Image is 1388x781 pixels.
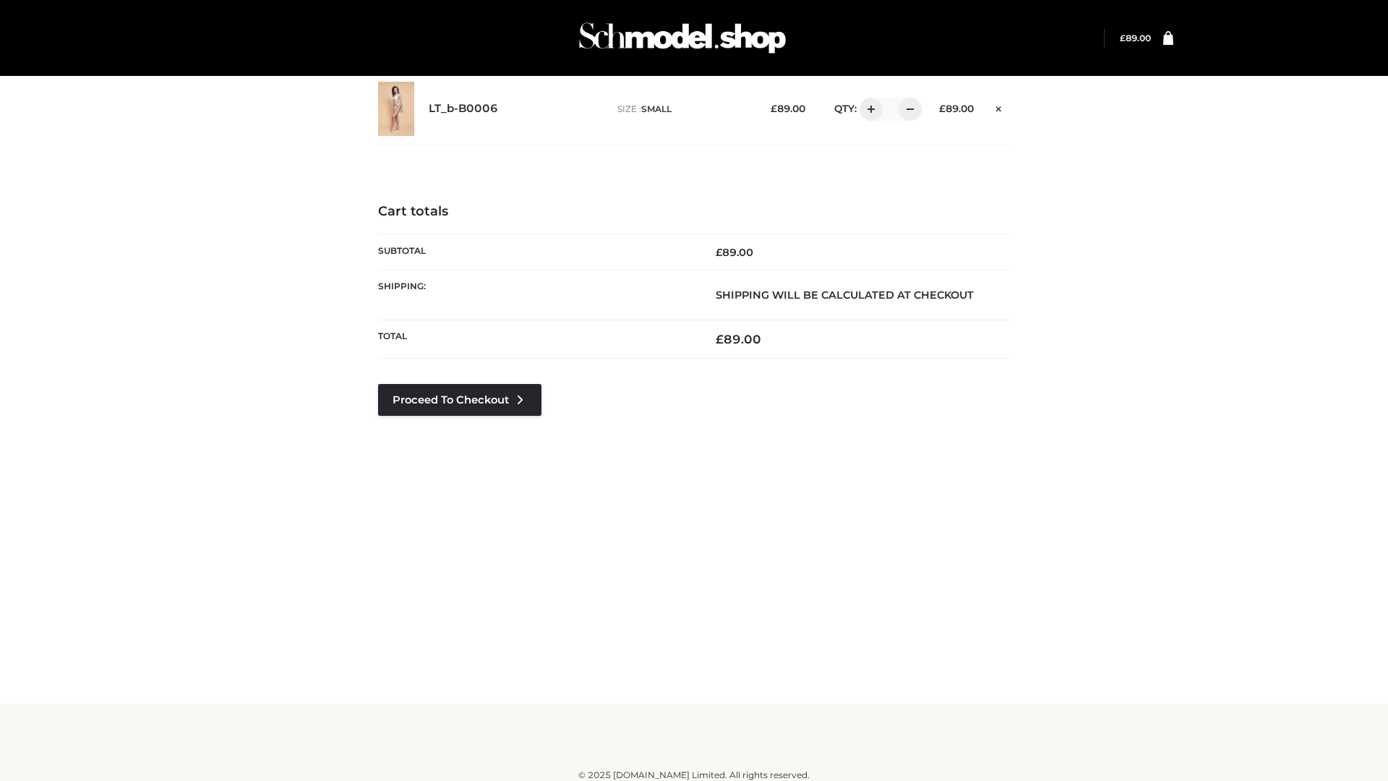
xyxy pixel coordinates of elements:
[716,246,722,259] span: £
[939,103,974,114] bdi: 89.00
[617,103,748,116] p: size :
[641,103,672,114] span: SMALL
[378,82,414,136] img: LT_b-B0006 - SMALL
[1120,33,1151,43] bdi: 89.00
[378,234,694,270] th: Subtotal
[939,103,946,114] span: £
[378,320,694,359] th: Total
[429,102,498,116] a: LT_b-B0006
[771,103,805,114] bdi: 89.00
[988,98,1010,116] a: Remove this item
[716,332,761,346] bdi: 89.00
[820,98,917,121] div: QTY:
[378,270,694,320] th: Shipping:
[716,289,974,302] strong: Shipping will be calculated at checkout
[716,246,753,259] bdi: 89.00
[1120,33,1126,43] span: £
[378,384,541,416] a: Proceed to Checkout
[771,103,777,114] span: £
[1120,33,1151,43] a: £89.00
[378,204,1010,220] h4: Cart totals
[574,9,791,67] img: Schmodel Admin 964
[716,332,724,346] span: £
